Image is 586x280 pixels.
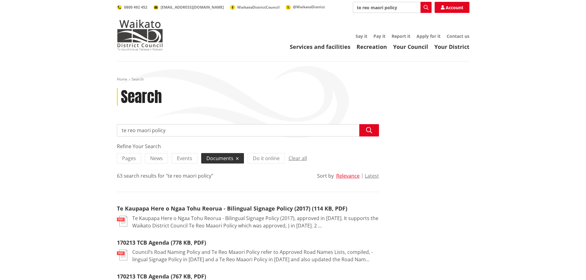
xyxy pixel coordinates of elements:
[117,77,127,82] a: Home
[122,155,136,162] span: Pages
[117,172,213,179] div: 63 search results for "te reo maori policy"
[117,20,163,50] img: Waikato District Council - Te Kaunihera aa Takiwaa o Waikato
[117,273,206,280] a: 170213 TCB Agenda (767 KB, PDF)
[117,124,379,136] input: Search input
[124,5,147,10] span: 0800 492 452
[289,153,307,163] button: Clear all
[206,155,233,162] span: Documents
[373,33,385,39] a: Pay it
[286,4,325,10] a: @WaikatoDistrict
[117,250,127,260] img: document-pdf.svg
[357,43,387,50] a: Recreation
[150,155,163,162] span: News
[434,43,469,50] a: Your District
[435,2,469,13] a: Account
[132,77,144,82] span: Search
[393,43,428,50] a: Your Council
[117,77,469,82] nav: breadcrumb
[253,155,280,162] span: Do it online
[177,155,192,162] span: Events
[132,215,379,229] p: Te Kaupapa Here o Ngaa Tohu Reorua - Bilingual Signage Policy (2017), approved in [DATE]. It supp...
[117,216,127,227] img: document-pdf.svg
[392,33,410,39] a: Report it
[117,239,206,246] a: 170213 TCB Agenda (778 KB, PDF)
[161,5,224,10] span: [EMAIL_ADDRESS][DOMAIN_NAME]
[353,2,432,13] input: Search input
[153,5,224,10] a: [EMAIL_ADDRESS][DOMAIN_NAME]
[117,5,147,10] a: 0800 492 452
[117,205,347,212] a: Te Kaupapa Here o Ngaa Tohu Reorua - Bilingual Signage Policy (2017) (114 KB, PDF)
[290,43,350,50] a: Services and facilities
[336,173,360,179] button: Relevance
[230,5,280,10] a: WaikatoDistrictCouncil
[365,173,379,179] button: Latest
[293,4,325,10] span: @WaikatoDistrict
[121,88,162,106] h1: Search
[132,248,379,263] p: Council’s Road Naming Policy and Te Reo Maaori Policy refer to Approved Road Names Lists, compile...
[417,33,440,39] a: Apply for it
[117,143,379,150] div: Refine Your Search
[356,33,367,39] a: Say it
[237,5,280,10] span: WaikatoDistrictCouncil
[447,33,469,39] a: Contact us
[317,172,334,179] div: Sort by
